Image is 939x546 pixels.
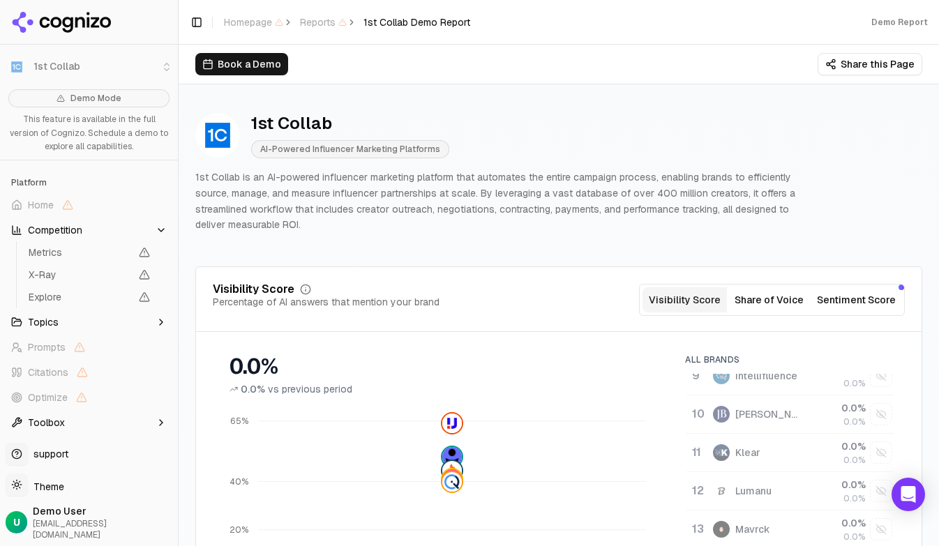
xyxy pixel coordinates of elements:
[251,140,449,158] span: AI-Powered Influencer Marketing Platforms
[686,472,894,510] tr: 12lumanuLumanu0.0%0.0%Show lumanu data
[735,369,797,383] div: Intellifluence
[230,476,248,487] tspan: 40%
[213,295,440,309] div: Percentage of AI answers that mention your brand
[28,365,68,379] span: Citations
[195,169,820,233] p: 1st Collab is an AI-powered influencer marketing platform that automates the entire campaign proc...
[727,287,811,312] button: Share of Voice
[692,521,699,538] div: 13
[33,504,172,518] span: Demo User
[230,416,248,427] tspan: 65%
[713,483,730,499] img: lumanu
[843,531,866,543] span: 0.0%
[685,354,894,365] div: All Brands
[224,15,283,29] span: Homepage
[713,406,730,423] img: julius
[870,518,892,540] button: Show mavrck data
[814,478,866,492] div: 0.0 %
[33,518,172,540] span: [EMAIL_ADDRESS][DOMAIN_NAME]
[735,446,760,460] div: Klear
[814,439,866,453] div: 0.0 %
[251,112,449,135] div: 1st Collab
[843,455,866,466] span: 0.0%
[241,382,265,396] span: 0.0%
[29,245,130,259] span: Metrics
[818,53,922,75] button: Share this Page
[230,354,657,379] div: 0.0%
[692,406,699,423] div: 10
[28,315,59,329] span: Topics
[29,268,130,282] span: X-Ray
[843,378,866,389] span: 0.0%
[713,521,730,538] img: mavrck
[28,198,54,212] span: Home
[195,113,240,158] img: 1st Collab
[363,15,470,29] span: 1st Collab Demo Report
[811,287,901,312] button: Sentiment Score
[442,461,462,480] img: hypeauditor
[29,290,130,304] span: Explore
[814,516,866,530] div: 0.0 %
[870,441,892,464] button: Show klear data
[224,15,470,29] nav: breadcrumb
[735,522,770,536] div: Mavrck
[70,93,121,104] span: Demo Mode
[870,365,892,387] button: Show intellifluence data
[195,53,288,75] button: Book a Demo
[28,340,66,354] span: Prompts
[692,444,699,461] div: 11
[6,219,172,241] button: Competition
[713,444,730,461] img: klear
[300,15,347,29] span: Reports
[814,401,866,415] div: 0.0 %
[686,395,894,434] tr: 10julius[PERSON_NAME]0.0%0.0%Show julius data
[28,480,64,493] span: Theme
[692,483,699,499] div: 12
[735,484,772,498] div: Lumanu
[442,414,462,433] img: upfluence
[843,416,866,427] span: 0.0%
[871,17,928,28] div: Demo Report
[713,367,730,384] img: intellifluence
[870,403,892,425] button: Show julius data
[6,311,172,333] button: Topics
[13,515,20,529] span: U
[6,411,172,434] button: Toolbox
[843,493,866,504] span: 0.0%
[268,382,352,396] span: vs previous period
[28,223,82,237] span: Competition
[213,284,294,295] div: Visibility Score
[892,478,925,511] div: Open Intercom Messenger
[6,172,172,194] div: Platform
[28,390,68,404] span: Optimize
[686,434,894,472] tr: 11klearKlear0.0%0.0%Show klear data
[8,113,170,154] p: This feature is available in the full version of Cognizo. Schedule a demo to explore all capabili...
[692,367,699,384] div: 9
[643,287,727,312] button: Visibility Score
[442,472,462,492] img: creatoriq
[442,447,462,467] img: grin
[28,416,65,430] span: Toolbox
[230,524,248,536] tspan: 20%
[686,357,894,395] tr: 9intellifluenceIntellifluence0.0%0.0%Show intellifluence data
[28,447,68,461] span: support
[442,469,462,489] img: influencity
[735,407,803,421] div: [PERSON_NAME]
[870,480,892,502] button: Show lumanu data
